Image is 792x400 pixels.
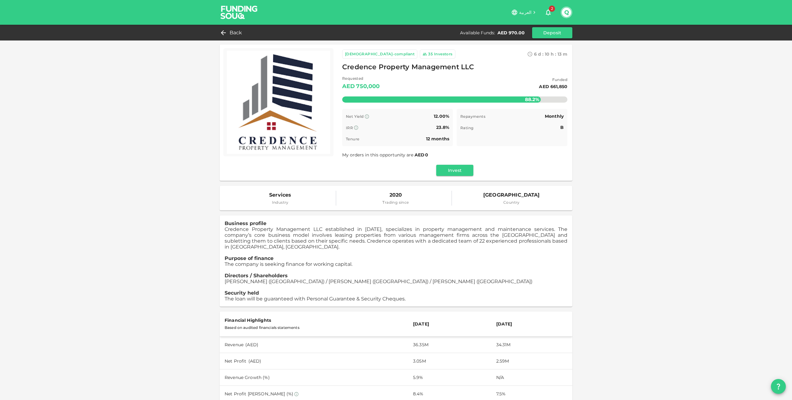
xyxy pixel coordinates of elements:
[225,261,352,267] span: The company is seeking finance for working capital.
[408,312,491,337] th: [DATE]
[345,51,415,57] div: [DEMOGRAPHIC_DATA]-compliant
[428,51,433,57] div: 35
[545,113,564,119] span: Monthly
[225,226,567,250] span: Credence Property Management LLC established in [DATE], specializes in property management and ma...
[346,126,353,130] span: IRR
[460,114,485,119] span: Repayments
[497,30,525,36] div: AED 970.00
[483,199,540,206] span: Country
[491,337,572,353] td: 34.31M
[382,191,409,199] span: 2020
[342,152,429,158] span: My orders in this opportunity are
[557,51,562,57] span: 13
[220,369,408,386] td: Revenue Growth (%)
[408,353,491,369] td: 3.05M
[225,358,247,364] span: Net Profit
[560,125,564,130] span: B
[771,379,786,394] button: question
[225,279,532,284] span: [PERSON_NAME] ([GEOGRAPHIC_DATA]) / [PERSON_NAME] ([GEOGRAPHIC_DATA]) / [PERSON_NAME] ([GEOGRAPHI...
[342,61,474,73] span: Credence Property Management LLC
[225,317,403,324] div: Financial Highlights
[539,77,567,83] span: Funded
[227,51,330,154] img: Marketplace Logo
[460,126,473,130] span: Rating
[408,337,491,353] td: 36.35M
[426,136,449,142] span: 12 months
[563,51,567,57] span: m
[225,255,273,261] span: Purpose of finance
[248,358,261,364] span: ( AED )
[269,191,291,199] span: Services
[245,342,258,347] span: ( AED )
[436,165,473,176] button: Invest
[549,6,555,12] span: 2
[342,75,380,82] span: Requested
[225,273,288,279] span: Directors / Shareholders
[225,342,243,347] span: Revenue
[551,51,556,57] span: h :
[230,28,242,37] span: Back
[408,369,491,386] td: 5.9%
[491,353,572,369] td: 2.59M
[434,113,449,119] span: 12.00%
[225,220,266,226] span: Business profile
[545,51,549,57] span: 10
[483,191,540,199] span: [GEOGRAPHIC_DATA]
[542,6,554,19] button: 2
[415,152,424,158] span: AED
[269,199,291,206] span: Industry
[225,290,259,296] span: Security held
[491,312,572,337] th: [DATE]
[225,324,403,331] div: Based on audited financials statements
[562,8,571,17] button: Q
[346,114,364,119] span: Net Yield
[532,27,572,38] button: Deposit
[434,51,453,57] div: Investors
[346,137,359,141] span: Tenure
[436,125,449,130] span: 23.8%
[519,10,532,15] span: العربية
[538,51,544,57] span: d :
[491,369,572,386] td: N/A
[460,30,495,36] div: Available Funds :
[382,199,409,206] span: Trading since
[225,296,406,302] span: The loan will be guaranteed with Personal Guarantee & Security Cheques.
[534,51,537,57] span: 6
[425,152,428,158] span: 0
